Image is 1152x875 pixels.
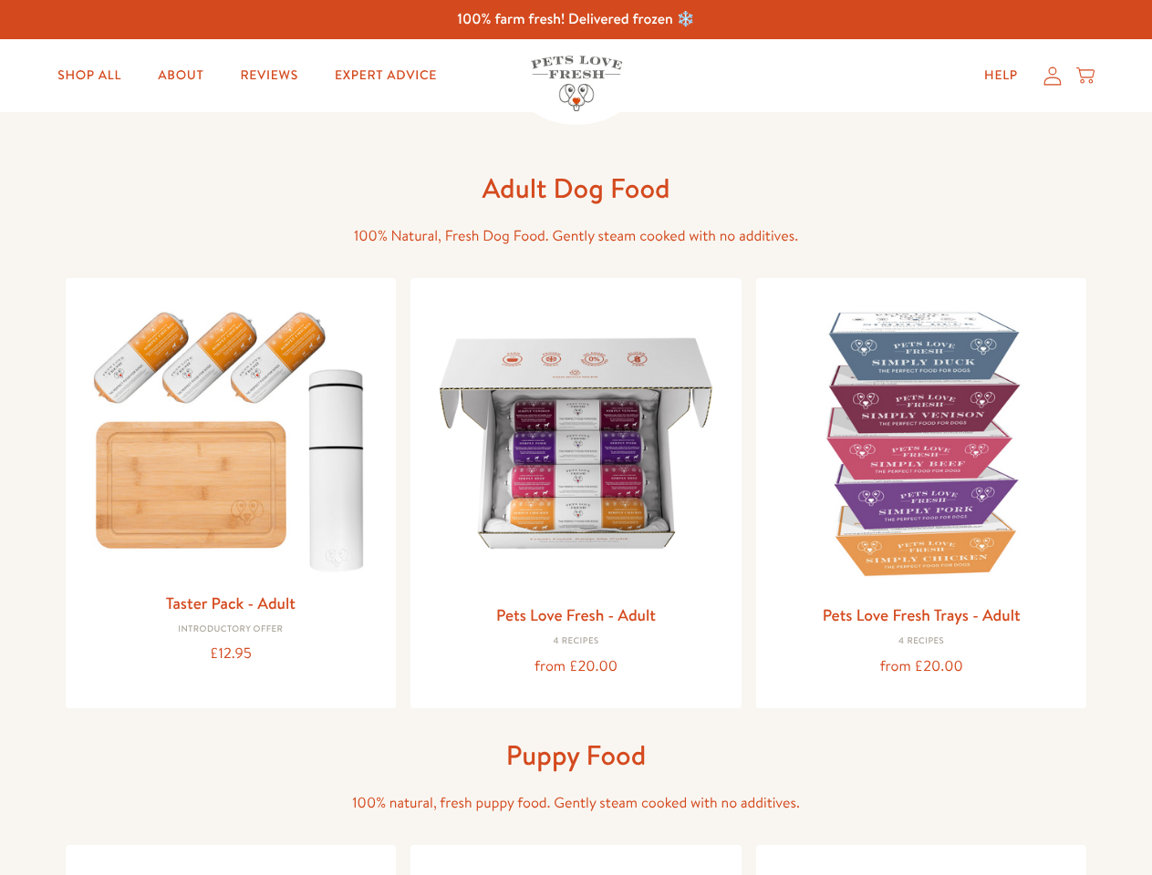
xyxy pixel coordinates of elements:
[425,654,727,679] div: from £20.00
[285,170,868,206] h1: Adult Dog Food
[80,642,382,666] div: £12.95
[285,737,868,773] h1: Puppy Food
[823,603,1021,626] a: Pets Love Fresh Trays - Adult
[425,636,727,647] div: 4 Recipes
[80,293,382,582] img: Taster Pack - Adult
[225,57,312,94] a: Reviews
[496,603,656,626] a: Pets Love Fresh - Adult
[320,57,451,94] a: Expert Advice
[43,57,136,94] a: Shop All
[80,624,382,635] div: Introductory Offer
[354,226,798,246] span: 100% Natural, Fresh Dog Food. Gently steam cooked with no additives.
[771,636,1073,647] div: 4 Recipes
[970,57,1033,94] a: Help
[771,654,1073,679] div: from £20.00
[352,793,800,813] span: 100% natural, fresh puppy food. Gently steam cooked with no additives.
[425,293,727,594] img: Pets Love Fresh - Adult
[531,56,622,111] img: Pets Love Fresh
[143,57,218,94] a: About
[771,293,1073,594] img: Pets Love Fresh Trays - Adult
[166,592,296,614] a: Taster Pack - Adult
